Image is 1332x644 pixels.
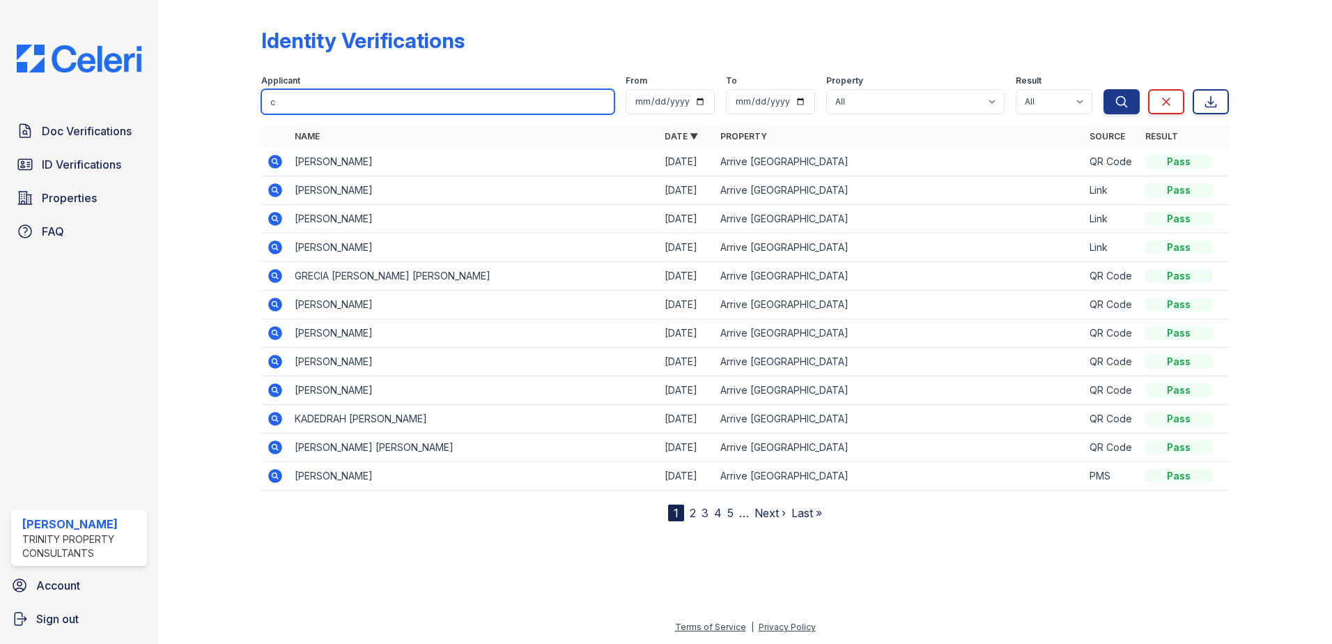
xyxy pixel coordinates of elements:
[659,462,715,491] td: [DATE]
[1145,240,1212,254] div: Pass
[715,205,1085,233] td: Arrive [GEOGRAPHIC_DATA]
[659,434,715,462] td: [DATE]
[289,348,659,376] td: [PERSON_NAME]
[715,233,1085,262] td: Arrive [GEOGRAPHIC_DATA]
[289,434,659,462] td: [PERSON_NAME] [PERSON_NAME]
[289,376,659,405] td: [PERSON_NAME]
[289,291,659,319] td: [PERSON_NAME]
[1084,176,1140,205] td: Link
[11,217,147,245] a: FAQ
[826,75,863,86] label: Property
[659,233,715,262] td: [DATE]
[1145,183,1212,197] div: Pass
[659,148,715,176] td: [DATE]
[6,605,153,633] a: Sign out
[715,462,1085,491] td: Arrive [GEOGRAPHIC_DATA]
[1084,291,1140,319] td: QR Code
[690,506,696,520] a: 2
[1084,376,1140,405] td: QR Code
[22,516,141,532] div: [PERSON_NAME]
[1145,440,1212,454] div: Pass
[715,148,1085,176] td: Arrive [GEOGRAPHIC_DATA]
[702,506,708,520] a: 3
[1145,412,1212,426] div: Pass
[36,577,80,594] span: Account
[715,291,1085,319] td: Arrive [GEOGRAPHIC_DATA]
[665,131,698,141] a: Date ▼
[754,506,786,520] a: Next ›
[1084,262,1140,291] td: QR Code
[42,156,121,173] span: ID Verifications
[6,45,153,72] img: CE_Logo_Blue-a8612792a0a2168367f1c8372b55b34899dd931a85d93a1a3d3e32e68fde9ad4.png
[1145,269,1212,283] div: Pass
[11,117,147,145] a: Doc Verifications
[675,622,746,632] a: Terms of Service
[289,205,659,233] td: [PERSON_NAME]
[727,506,734,520] a: 5
[791,506,822,520] a: Last »
[739,505,749,521] span: …
[715,176,1085,205] td: Arrive [GEOGRAPHIC_DATA]
[1145,383,1212,397] div: Pass
[1145,131,1178,141] a: Result
[11,151,147,178] a: ID Verifications
[1084,405,1140,434] td: QR Code
[659,176,715,205] td: [DATE]
[289,148,659,176] td: [PERSON_NAME]
[1084,319,1140,348] td: QR Code
[42,223,64,240] span: FAQ
[1145,326,1212,340] div: Pass
[1084,205,1140,233] td: Link
[1090,131,1125,141] a: Source
[1084,233,1140,262] td: Link
[289,405,659,434] td: KADEDRAH [PERSON_NAME]
[715,348,1085,376] td: Arrive [GEOGRAPHIC_DATA]
[715,319,1085,348] td: Arrive [GEOGRAPHIC_DATA]
[289,176,659,205] td: [PERSON_NAME]
[295,131,320,141] a: Name
[659,376,715,405] td: [DATE]
[42,190,97,206] span: Properties
[659,405,715,434] td: [DATE]
[659,262,715,291] td: [DATE]
[759,622,816,632] a: Privacy Policy
[715,262,1085,291] td: Arrive [GEOGRAPHIC_DATA]
[659,205,715,233] td: [DATE]
[11,184,147,212] a: Properties
[42,123,132,139] span: Doc Verifications
[6,572,153,599] a: Account
[1145,298,1212,312] div: Pass
[668,505,684,521] div: 1
[22,532,141,560] div: Trinity Property Consultants
[261,89,614,114] input: Search by name or phone number
[289,462,659,491] td: [PERSON_NAME]
[1016,75,1041,86] label: Result
[715,434,1085,462] td: Arrive [GEOGRAPHIC_DATA]
[659,291,715,319] td: [DATE]
[1145,212,1212,226] div: Pass
[1145,355,1212,369] div: Pass
[659,348,715,376] td: [DATE]
[720,131,767,141] a: Property
[289,262,659,291] td: GRECIA [PERSON_NAME] [PERSON_NAME]
[289,319,659,348] td: [PERSON_NAME]
[659,319,715,348] td: [DATE]
[1084,148,1140,176] td: QR Code
[715,376,1085,405] td: Arrive [GEOGRAPHIC_DATA]
[1084,462,1140,491] td: PMS
[289,233,659,262] td: [PERSON_NAME]
[1145,469,1212,483] div: Pass
[751,622,754,632] div: |
[1084,434,1140,462] td: QR Code
[1145,155,1212,169] div: Pass
[715,405,1085,434] td: Arrive [GEOGRAPHIC_DATA]
[726,75,737,86] label: To
[36,611,79,627] span: Sign out
[261,75,300,86] label: Applicant
[626,75,647,86] label: From
[1084,348,1140,376] td: QR Code
[261,28,465,53] div: Identity Verifications
[714,506,722,520] a: 4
